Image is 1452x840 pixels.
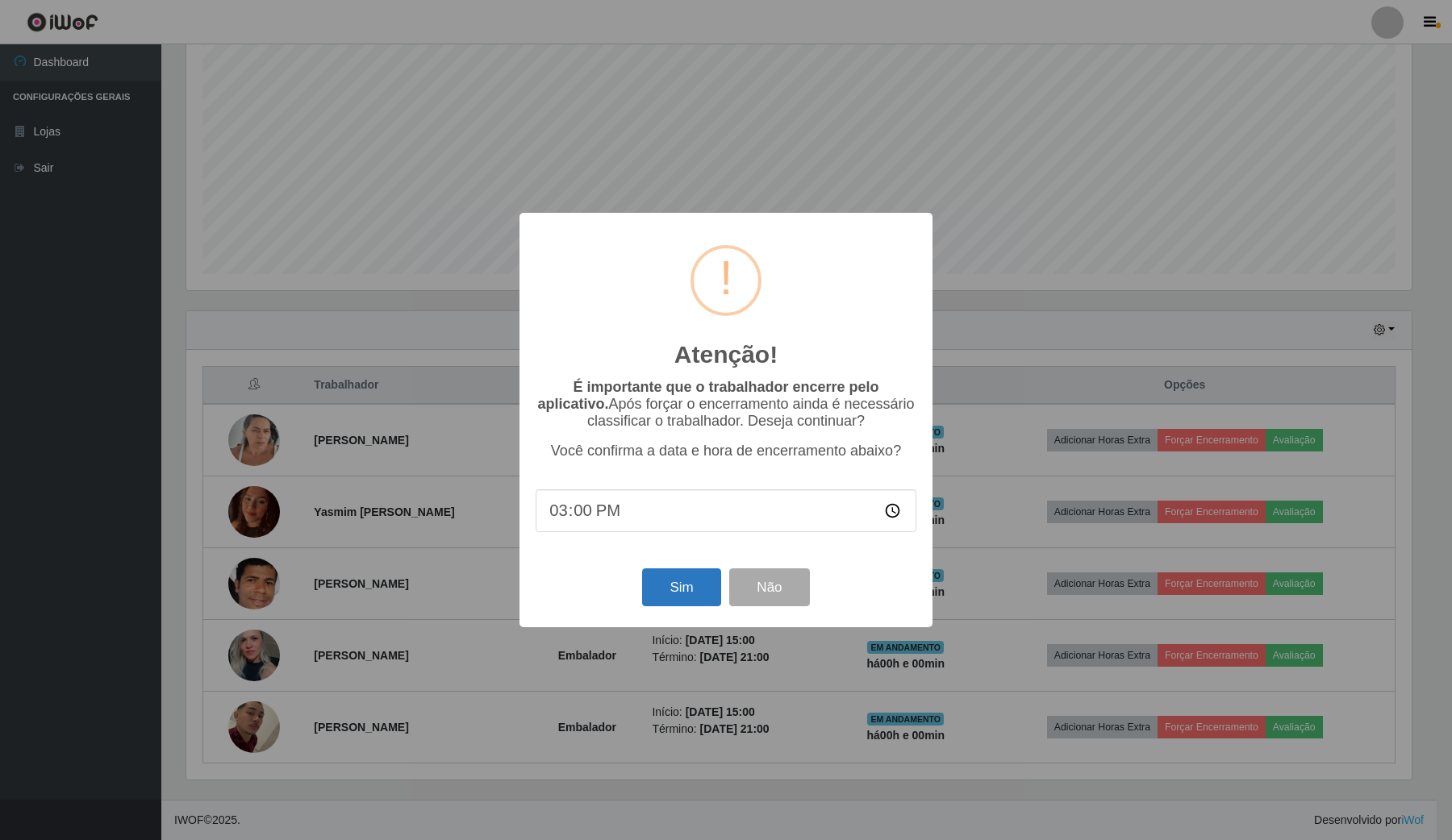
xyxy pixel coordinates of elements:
b: É importante que o trabalhador encerre pelo aplicativo. [537,379,878,412]
h2: Atenção! [674,340,778,369]
button: Não [729,568,809,606]
button: Sim [642,568,720,606]
p: Após forçar o encerramento ainda é necessário classificar o trabalhador. Deseja continuar? [536,379,916,430]
p: Você confirma a data e hora de encerramento abaixo? [536,443,916,460]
